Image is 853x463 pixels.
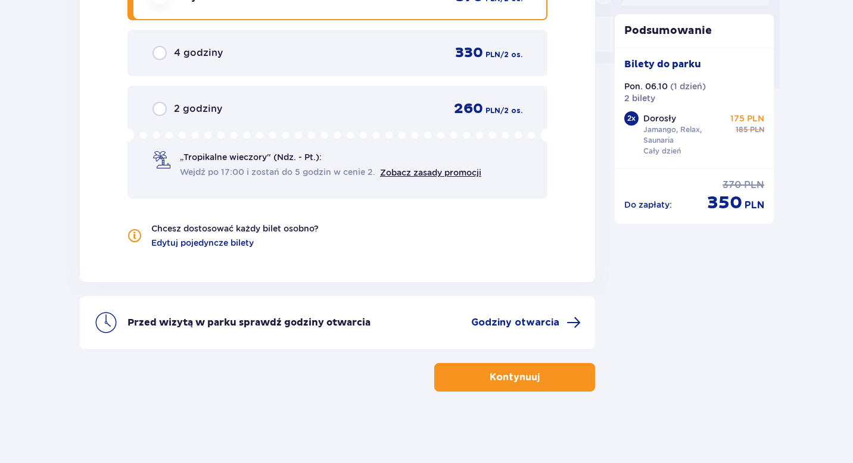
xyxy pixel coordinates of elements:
[643,112,676,124] p: Dorosły
[670,80,706,92] p: ( 1 dzień )
[750,124,764,135] span: PLN
[643,146,681,157] p: Cały dzień
[471,315,581,330] a: Godziny otwarcia
[624,58,701,71] p: Bilety do parku
[127,316,371,329] p: Przed wizytą w parku sprawdź godziny otwarcia
[455,44,483,62] span: 330
[454,100,483,118] span: 260
[180,166,375,178] span: Wejdź po 17:00 i zostań do 5 godzin w cenie 2.
[500,105,522,116] span: / 2 os.
[745,199,764,212] span: PLN
[624,111,639,126] div: 2 x
[180,151,322,163] span: „Tropikalne wieczory" (Ndz. - Pt.):
[624,199,672,211] p: Do zapłaty :
[723,179,742,192] span: 370
[736,124,748,135] span: 185
[643,124,726,146] p: Jamango, Relax, Saunaria
[174,46,223,60] span: 4 godziny
[151,223,319,234] p: Chcesz dostosować każdy bilet osobno?
[624,80,668,92] p: Pon. 06.10
[174,102,222,115] span: 2 godziny
[471,316,559,329] span: Godziny otwarcia
[485,49,500,60] span: PLN
[730,112,764,124] p: 175 PLN
[744,179,764,192] span: PLN
[485,105,500,116] span: PLN
[707,192,742,214] span: 350
[434,363,595,392] button: Kontynuuj
[615,24,774,38] p: Podsumowanie
[151,237,254,249] a: Edytuj pojedyncze bilety
[500,49,522,60] span: / 2 os.
[624,92,655,104] p: 2 bilety
[490,371,540,384] p: Kontynuuj
[380,168,481,177] a: Zobacz zasady promocji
